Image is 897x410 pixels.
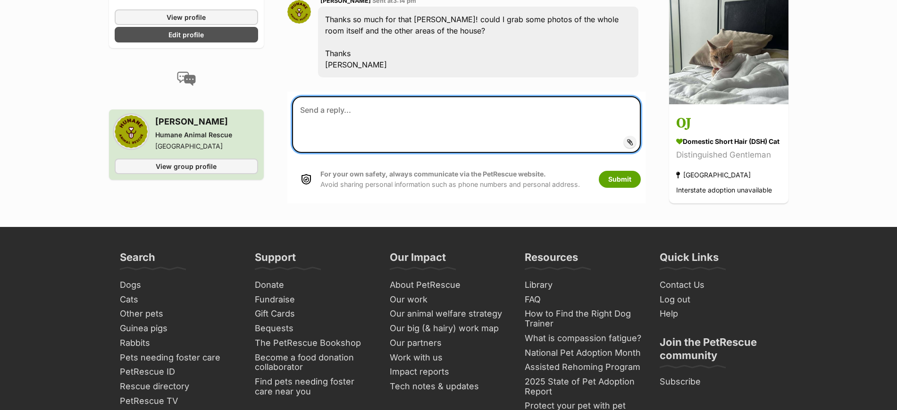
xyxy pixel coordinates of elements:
a: About PetRescue [386,278,511,293]
a: Our partners [386,336,511,351]
a: Dogs [116,278,242,293]
a: The PetRescue Bookshop [251,336,377,351]
a: Other pets [116,307,242,321]
a: Tech notes & updates [386,379,511,394]
h3: OJ [676,113,781,134]
a: PetRescue TV [116,394,242,409]
a: View profile [115,9,259,25]
a: Gift Cards [251,307,377,321]
a: Guinea pigs [116,321,242,336]
h3: Resources [525,251,578,269]
a: Impact reports [386,365,511,379]
img: Humane Animal Rescue profile pic [115,115,148,148]
a: What is compassion fatigue? [521,331,646,346]
div: [GEOGRAPHIC_DATA] [676,168,751,181]
a: Find pets needing foster care near you [251,375,377,399]
span: View group profile [156,161,217,171]
div: Distinguished Gentleman [676,149,781,161]
a: Fundraise [251,293,377,307]
a: Our animal welfare strategy [386,307,511,321]
button: Submit [599,171,641,188]
a: Our big (& hairy) work map [386,321,511,336]
h3: Quick Links [660,251,719,269]
a: PetRescue ID [116,365,242,379]
h3: Search [120,251,155,269]
a: View group profile [115,159,259,174]
a: Rabbits [116,336,242,351]
a: Assisted Rehoming Program [521,360,646,375]
a: Work with us [386,351,511,365]
a: Become a food donation collaborator [251,351,377,375]
a: Log out [656,293,781,307]
a: Subscribe [656,375,781,389]
h3: Support [255,251,296,269]
a: Cats [116,293,242,307]
div: [GEOGRAPHIC_DATA] [155,142,232,151]
span: Interstate adoption unavailable [676,186,772,194]
div: Domestic Short Hair (DSH) Cat [676,136,781,146]
div: Thanks so much for that [PERSON_NAME]! could I grab some photos of the whole room itself and the ... [318,7,638,77]
a: Library [521,278,646,293]
a: Edit profile [115,27,259,42]
h3: Join the PetRescue community [660,335,778,368]
span: Edit profile [168,30,204,40]
h3: Our Impact [390,251,446,269]
a: Our work [386,293,511,307]
p: Avoid sharing personal information such as phone numbers and personal address. [320,169,580,189]
a: Rescue directory [116,379,242,394]
a: Donate [251,278,377,293]
div: Humane Animal Rescue [155,130,232,140]
span: View profile [167,12,206,22]
strong: For your own safety, always communicate via the PetRescue website. [320,170,546,178]
a: Contact Us [656,278,781,293]
a: OJ Domestic Short Hair (DSH) Cat Distinguished Gentleman [GEOGRAPHIC_DATA] Interstate adoption un... [669,106,788,203]
a: National Pet Adoption Month [521,346,646,360]
a: Bequests [251,321,377,336]
img: conversation-icon-4a6f8262b818ee0b60e3300018af0b2d0b884aa5de6e9bcb8d3d4eeb1a70a7c4.svg [177,72,196,86]
h3: [PERSON_NAME] [155,115,232,128]
a: FAQ [521,293,646,307]
a: 2025 State of Pet Adoption Report [521,375,646,399]
a: Help [656,307,781,321]
a: Pets needing foster care [116,351,242,365]
a: How to Find the Right Dog Trainer [521,307,646,331]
